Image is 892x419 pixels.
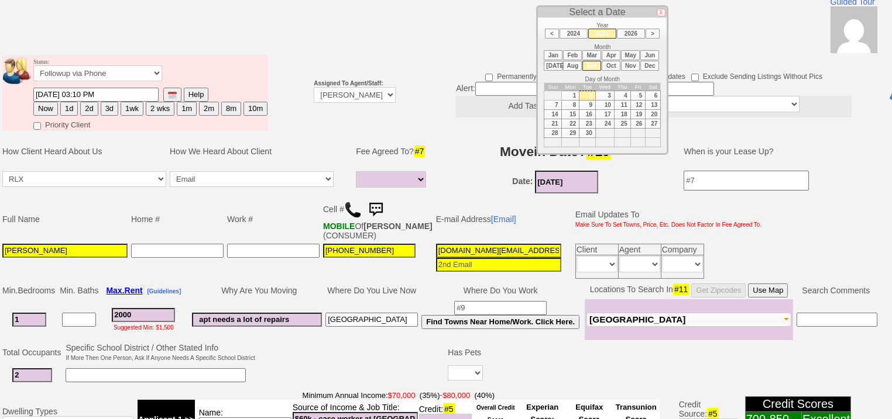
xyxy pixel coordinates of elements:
[630,110,646,119] td: 19
[49,86,323,117] i: Changes Made: [DATE] 13:52:00 (Originally: [DATE] 22:05:02) Up-For-Grabs (Originally: 0)
[325,313,418,327] input: #8
[646,119,661,129] td: 27
[614,83,630,91] th: Thu
[825,119,866,126] b: Performed By:
[544,61,562,71] li: [DATE]
[33,117,90,130] label: Priority Client
[595,110,614,119] td: 17
[125,286,143,295] span: Rent
[586,143,611,160] span: #10
[579,119,596,129] td: 23
[646,83,661,91] th: Sat
[691,74,699,81] input: Exclude Sending Listings Without Pics
[321,196,434,242] td: Cell # Of (CONSUMER)
[646,91,661,101] td: 6
[1,196,129,242] td: Full Name
[344,201,362,219] img: call.png
[745,397,851,412] td: Credit Scores
[243,102,267,116] button: 10m
[544,119,561,129] td: 21
[1,134,168,169] td: How Client Heard About Us
[793,282,879,299] td: Search Comments
[825,49,840,63] img: 1089268664.JPG
[544,129,561,138] td: 28
[221,102,241,116] button: 8m
[512,176,533,186] b: Date:
[1,30,32,48] b: [DATE]
[825,86,866,93] b: Performed By:
[544,76,661,82] h6: Day of Month
[49,119,218,129] i: [PERSON_NAME] Called Client via CTC
[545,29,559,39] li: <
[825,93,840,108] img: 1089268664.JPG
[614,110,630,119] td: 18
[440,141,670,162] h3: Movein Date?
[579,110,596,119] td: 16
[64,341,256,363] td: Specific School District / Other Stated Info
[621,50,640,60] li: May
[561,129,579,138] td: 29
[602,50,620,60] li: Apr
[561,119,579,129] td: 22
[560,29,588,39] li: 2024
[58,282,100,299] td: Min. Baths
[538,7,667,18] h5: Select a Date
[146,102,174,116] button: 2 wks
[1,41,20,47] font: [DATE]
[66,355,255,361] font: If More Then One Person, Ask If Anyone Needs A Specific School District
[567,196,764,242] td: Email Updates To
[561,91,579,101] td: 1
[602,61,620,71] li: Oct
[617,29,645,39] li: 2026
[544,50,562,60] li: Jan
[691,283,746,297] button: Get Zipcodes
[630,101,646,110] td: 12
[491,214,516,224] a: [Email]
[544,44,661,50] h6: Month
[563,61,582,71] li: Aug
[748,283,788,297] button: Use Map
[49,47,64,60] p: lm
[646,29,660,39] li: >
[421,315,579,329] button: Find Towns Near Home/Work. Click Here.
[456,96,852,117] center: Add Task For/Authorize Access:
[582,61,601,71] li: Sep
[595,83,614,91] th: Wed
[825,71,840,85] img: 1089268664.JPG
[544,101,561,110] td: 7
[561,83,579,91] th: Mon
[147,288,181,295] b: [Guidelines]
[657,9,665,16] div: X
[614,101,630,110] td: 11
[443,403,455,415] span: #5
[1,1,32,18] b: [DATE]
[420,391,440,400] font: (35%)
[106,286,142,295] b: Max.
[589,314,685,324] span: [GEOGRAPHIC_DATA]
[825,19,842,29] font: Log
[49,170,148,180] a: [URL][DOMAIN_NAME]
[49,108,137,117] b: Assigned To Agent:
[1,152,20,158] font: [DATE]
[12,313,46,327] input: #1
[579,129,596,138] td: 30
[614,91,630,101] td: 4
[579,101,596,110] td: 9
[323,221,355,231] b: Dish Wireless, LLC
[33,122,41,130] input: Priority Client
[414,146,426,157] span: #7
[646,110,661,119] td: 20
[168,134,347,169] td: How We Heard About Client
[12,368,52,382] input: #2
[60,102,78,116] button: 1d
[640,50,659,60] li: Jun
[101,102,118,116] button: 3d
[177,102,197,116] button: 1m
[49,97,133,107] b: Status Timestamp:
[579,83,596,91] th: Tue
[630,83,646,91] th: Fri
[684,171,809,191] input: #7
[303,391,440,400] font: Minimum Annual Income:
[363,221,432,231] b: [PERSON_NAME]
[49,64,422,74] i: Followup Date Changed From [DATE] 10:05 pm To [DATE] 1:52 pm By [PERSON_NAME]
